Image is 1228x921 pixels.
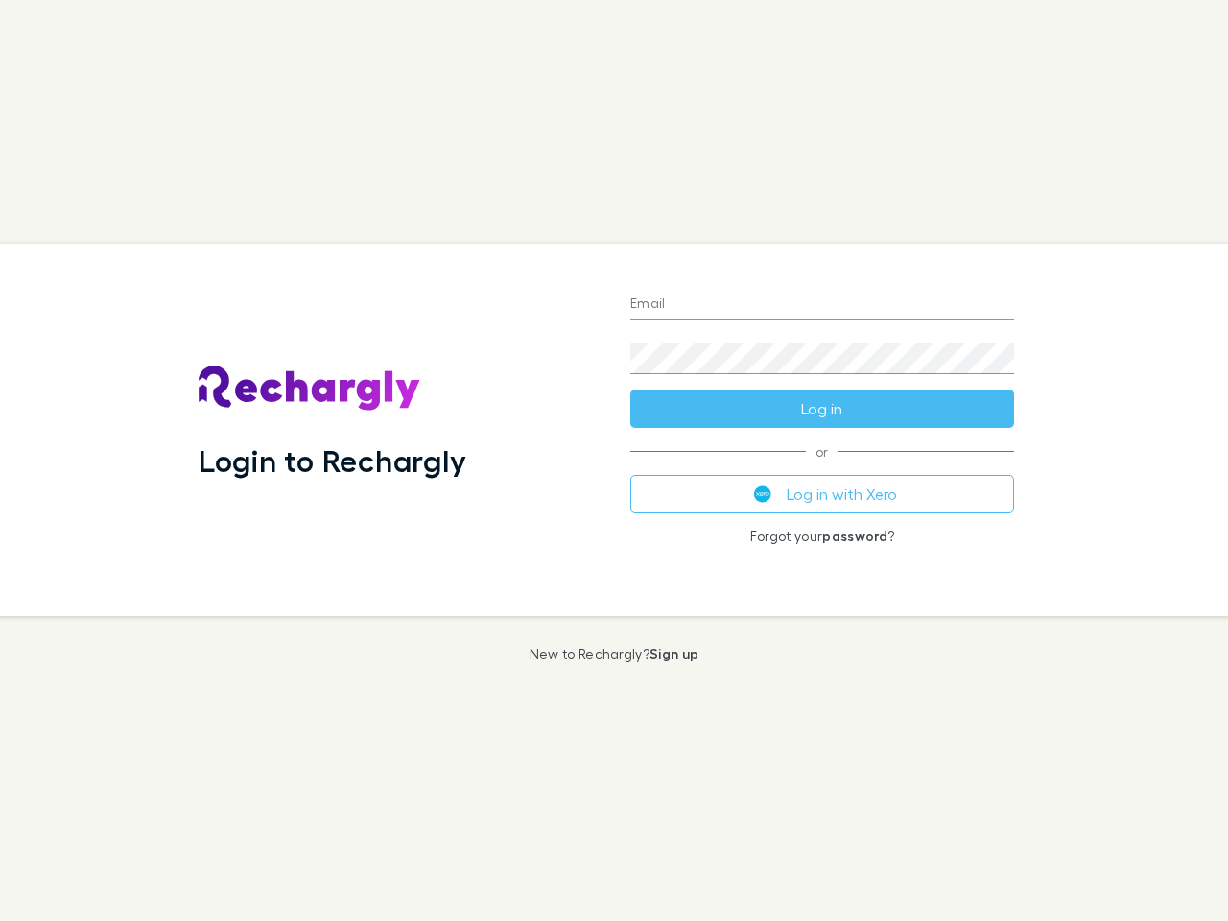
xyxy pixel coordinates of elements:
button: Log in [630,390,1014,428]
h1: Login to Rechargly [199,442,466,479]
span: or [630,451,1014,452]
p: New to Rechargly? [530,647,699,662]
p: Forgot your ? [630,529,1014,544]
a: password [822,528,887,544]
img: Rechargly's Logo [199,366,421,412]
img: Xero's logo [754,485,771,503]
a: Sign up [649,646,698,662]
button: Log in with Xero [630,475,1014,513]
